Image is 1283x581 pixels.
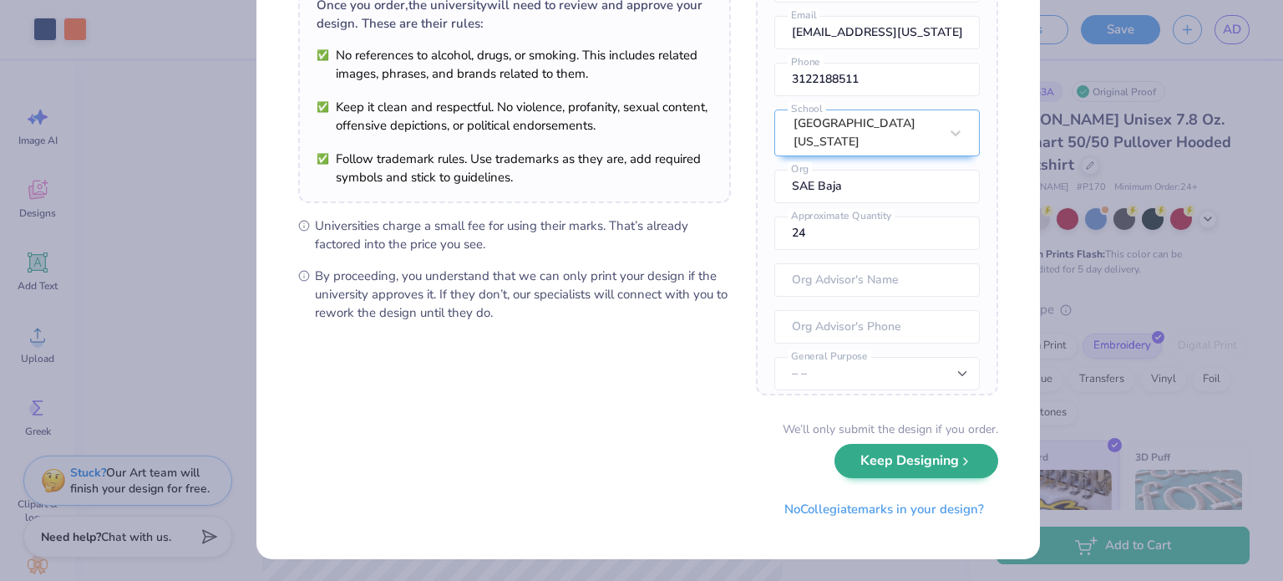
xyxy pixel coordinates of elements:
[774,170,980,203] input: Org
[774,63,980,96] input: Phone
[315,267,731,322] span: By proceeding, you understand that we can only print your design if the university approves it. I...
[783,420,998,438] div: We’ll only submit the design if you order.
[317,98,712,135] li: Keep it clean and respectful. No violence, profanity, sexual content, offensive depictions, or po...
[315,217,731,253] span: Universities charge a small fee for using their marks. That’s already factored into the price you...
[774,16,980,49] input: Email
[317,46,712,83] li: No references to alcohol, drugs, or smoking. This includes related images, phrases, and brands re...
[774,263,980,297] input: Org Advisor's Name
[834,444,998,478] button: Keep Designing
[770,492,998,527] button: NoCollegiatemarks in your design?
[774,217,980,250] input: Approximate Quantity
[794,115,939,151] div: [GEOGRAPHIC_DATA][US_STATE]
[774,310,980,344] input: Org Advisor's Phone
[317,150,712,186] li: Follow trademark rules. Use trademarks as they are, add required symbols and stick to guidelines.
